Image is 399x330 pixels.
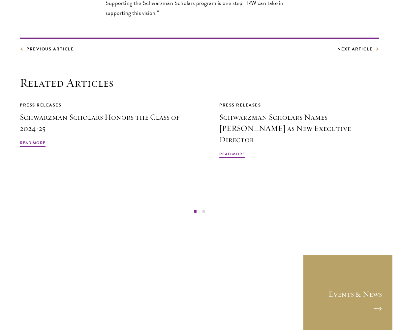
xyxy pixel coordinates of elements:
span: Read More [219,151,245,159]
h2: Related Articles [20,76,379,90]
h3: Schwarzman Scholars Honors the Class of 2024-25 [20,111,180,134]
a: Next Article [337,45,379,53]
a: Press Releases Schwarzman Scholars Honors the Class of 2024-25 Read More [20,102,180,148]
span: Read More [20,140,46,148]
h3: Schwarzman Scholars Names [PERSON_NAME] as New Executive Director [219,111,379,145]
div: Press Releases [20,102,180,109]
a: Press Releases Schwarzman Scholars Names [PERSON_NAME] as New Executive Director Read More [219,102,379,159]
a: Previous Article [20,45,74,53]
button: 1 of 2 [191,207,199,216]
div: Press Releases [219,102,379,109]
button: 2 of 2 [199,207,208,216]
